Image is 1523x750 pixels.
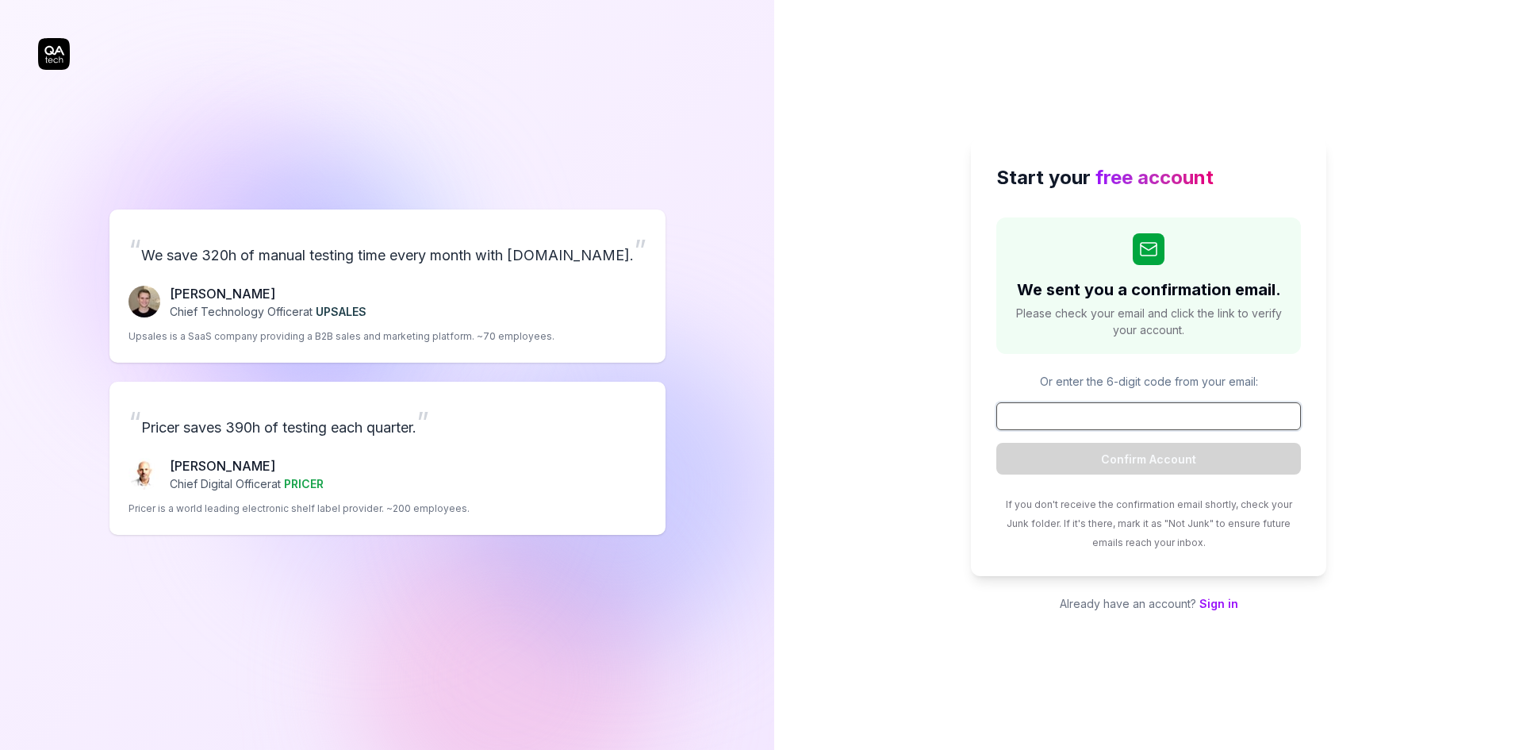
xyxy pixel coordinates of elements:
img: Chris Chalkitis [129,458,160,490]
h2: We sent you a confirmation email. [1017,278,1281,302]
p: We save 320h of manual testing time every month with [DOMAIN_NAME]. [129,229,646,271]
span: Please check your email and click the link to verify your account. [1012,305,1285,338]
img: Fredrik Seidl [129,286,160,317]
span: UPSALES [316,305,366,318]
p: Upsales is a SaaS company providing a B2B sales and marketing platform. ~70 employees. [129,329,554,344]
span: If you don't receive the confirmation email shortly, check your Junk folder. If it's there, mark ... [1006,498,1292,548]
span: ” [416,405,429,440]
button: Confirm Account [996,443,1301,475]
p: Pricer saves 390h of testing each quarter. [129,401,646,444]
h2: Start your [996,163,1301,192]
span: “ [129,405,141,440]
p: Or enter the 6-digit code from your email: [996,373,1301,390]
p: Chief Technology Officer at [170,303,366,320]
p: [PERSON_NAME] [170,456,324,475]
span: “ [129,233,141,267]
p: Pricer is a world leading electronic shelf label provider. ~200 employees. [129,502,470,516]
span: ” [634,233,646,267]
p: [PERSON_NAME] [170,284,366,303]
a: Sign in [1199,597,1238,610]
span: PRICER [284,477,324,490]
span: free account [1095,166,1214,189]
p: Chief Digital Officer at [170,475,324,492]
a: “Pricer saves 390h of testing each quarter.”Chris Chalkitis[PERSON_NAME]Chief Digital Officerat P... [109,382,666,535]
a: “We save 320h of manual testing time every month with [DOMAIN_NAME].”Fredrik Seidl[PERSON_NAME]Ch... [109,210,666,363]
p: Already have an account? [971,595,1326,612]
